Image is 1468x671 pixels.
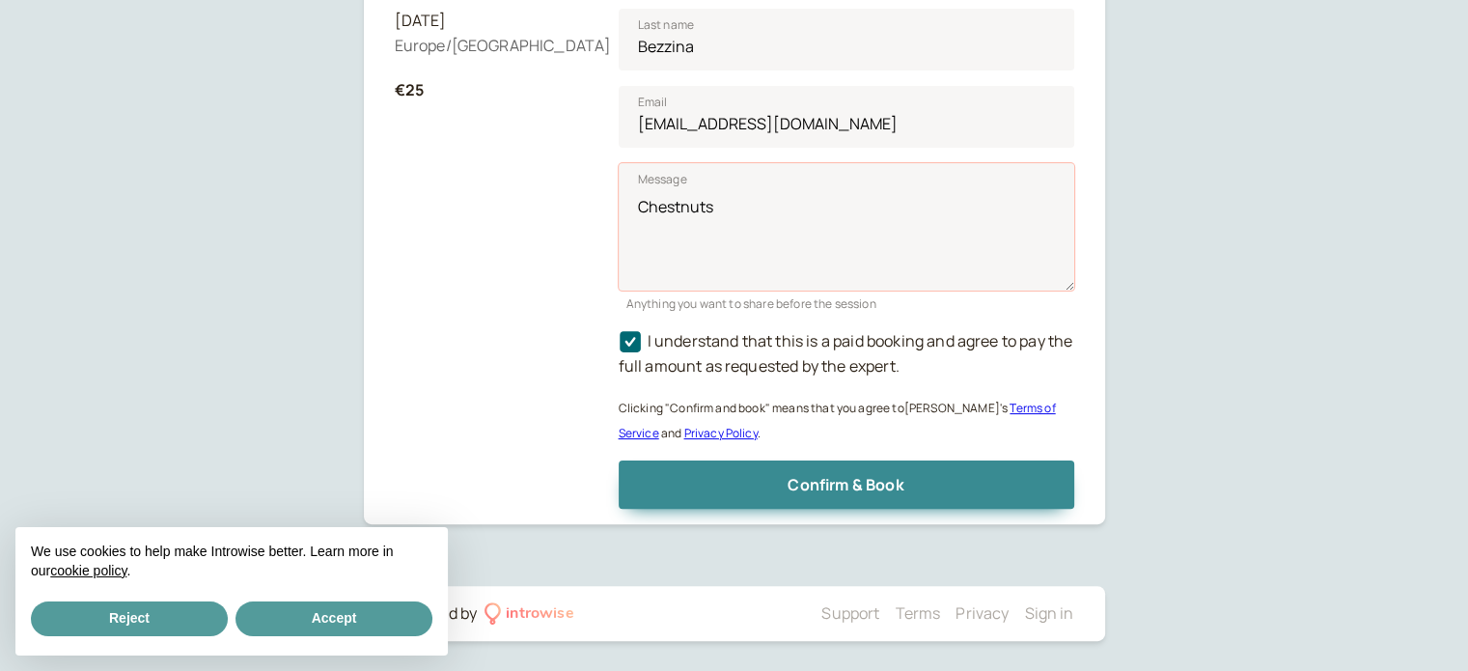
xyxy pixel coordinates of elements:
input: Last name [619,9,1074,70]
a: Support [821,602,879,624]
a: Privacy [956,602,1009,624]
div: [DATE] [395,9,588,34]
div: introwise [506,601,573,627]
div: Europe/[GEOGRAPHIC_DATA] [395,34,588,59]
div: We use cookies to help make Introwise better. Learn more in our . [15,527,448,598]
b: €25 [395,79,424,100]
small: Clicking "Confirm and book" means that you agree to [PERSON_NAME] ' s and . [619,400,1056,441]
span: I understand that this is a paid booking and agree to pay the full amount as requested by the exp... [619,330,1073,377]
textarea: Message [619,163,1074,291]
button: Accept [235,601,432,636]
span: Confirm & Book [788,474,903,495]
a: Terms [895,602,940,624]
input: Email [619,86,1074,148]
button: Reject [31,601,228,636]
a: introwise [485,601,574,627]
a: cookie policy [50,563,126,578]
span: Last name [638,15,694,35]
span: Message [638,170,687,189]
a: Privacy Policy [683,425,757,441]
button: Confirm & Book [619,461,1074,509]
a: Sign in [1024,602,1073,624]
div: Anything you want to share before the session [619,291,1074,313]
span: Email [638,93,668,112]
a: Terms of Service [619,400,1056,441]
